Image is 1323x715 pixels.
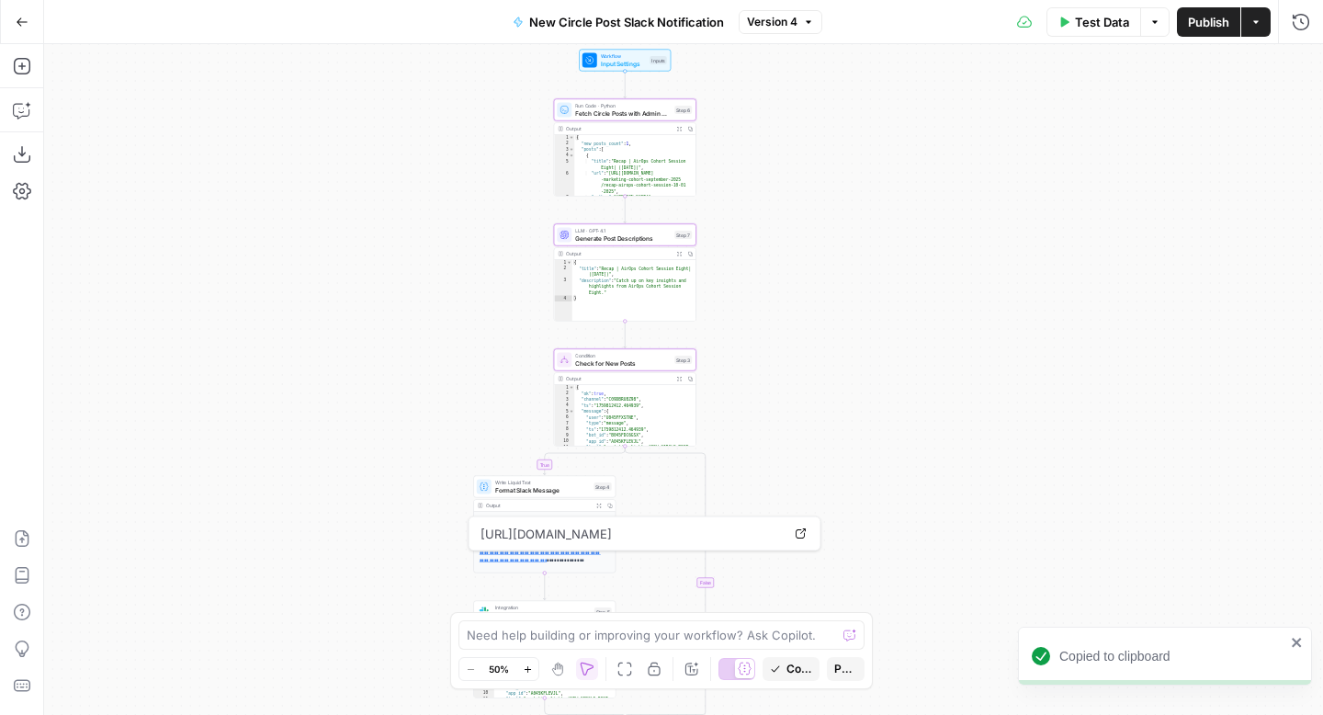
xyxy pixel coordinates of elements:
[554,147,574,153] div: 3
[554,421,574,427] div: 7
[554,385,574,392] div: 1
[763,657,820,681] button: Copied
[554,403,574,409] div: 4
[747,14,797,30] span: Version 4
[554,159,574,171] div: 5
[554,296,572,302] div: 4
[554,397,574,403] div: 3
[554,349,696,447] div: ConditionCheck for New PostsStep 3Output{ "ok":true, "channel":"C09DBRU8Z98", "ts":"1759812412.46...
[554,445,574,499] div: 11
[554,414,574,421] div: 6
[1291,635,1304,650] button: close
[554,50,696,72] div: WorkflowInput SettingsInputs
[624,322,627,348] g: Edge from step_7 to step_3
[1177,7,1240,37] button: Publish
[554,278,572,296] div: 3
[575,233,671,243] span: Generate Post Descriptions
[1188,13,1229,31] span: Publish
[569,409,574,415] span: Toggle code folding, rows 5 through 78
[566,125,671,132] div: Output
[554,260,572,267] div: 1
[1059,647,1285,665] div: Copied to clipboard
[569,153,574,159] span: Toggle code folding, rows 4 through 9
[554,438,574,445] div: 10
[624,72,627,98] g: Edge from start to step_6
[554,135,574,142] div: 1
[554,99,696,197] div: Run Code · PythonFetch Circle Posts with Admin APIStep 6Output{ "new_posts_count":1, "posts":[ { ...
[554,409,574,415] div: 5
[567,260,572,267] span: Toggle code folding, rows 1 through 4
[529,13,724,31] span: New Circle Post Slack Notification
[674,356,692,364] div: Step 3
[575,227,671,234] span: LLM · GPT-4.1
[575,352,671,359] span: Condition
[543,573,546,600] g: Edge from step_4 to step_5
[601,52,647,60] span: Workflow
[554,224,696,322] div: LLM · GPT-4.1Generate Post DescriptionsStep 7Output{ "title":"Recap | AirOps Cohort Session Eight...
[569,135,574,142] span: Toggle code folding, rows 1 through 12
[575,358,671,368] span: Check for New Posts
[554,433,574,439] div: 9
[674,106,692,114] div: Step 6
[575,102,671,109] span: Run Code · Python
[473,601,616,698] div: IntegrationSend Slack NotificationStep 5Output{ "ok":true, "channel":"C09DBRU8Z98", "ts":"1759812...
[786,661,812,677] span: Copied
[834,661,857,677] span: Paste
[489,662,509,676] span: 50%
[480,607,489,617] img: Slack-mark-RGB.png
[486,502,591,509] div: Output
[624,197,627,223] g: Edge from step_6 to step_7
[575,108,671,118] span: Fetch Circle Posts with Admin API
[554,153,574,159] div: 4
[594,482,612,491] div: Step 4
[601,59,647,68] span: Input Settings
[495,479,591,486] span: Write Liquid Text
[554,426,574,433] div: 8
[650,56,667,64] div: Inputs
[554,171,574,195] div: 6
[495,485,591,494] span: Format Slack Message
[569,385,574,392] span: Toggle code folding, rows 1 through 79
[674,231,692,239] div: Step 7
[569,147,574,153] span: Toggle code folding, rows 3 through 10
[739,10,822,34] button: Version 4
[554,266,572,278] div: 2
[594,607,612,616] div: Step 5
[495,610,591,619] span: Send Slack Notification
[1046,7,1140,37] button: Test Data
[477,517,786,550] span: [URL][DOMAIN_NAME]
[554,391,574,397] div: 2
[495,604,591,611] span: Integration
[543,447,625,475] g: Edge from step_3 to step_4
[566,250,671,257] div: Output
[502,7,735,37] button: New Circle Post Slack Notification
[566,375,671,382] div: Output
[827,657,865,681] button: Paste
[1075,13,1129,31] span: Test Data
[554,195,574,201] div: 7
[554,141,574,147] div: 2
[474,690,494,697] div: 10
